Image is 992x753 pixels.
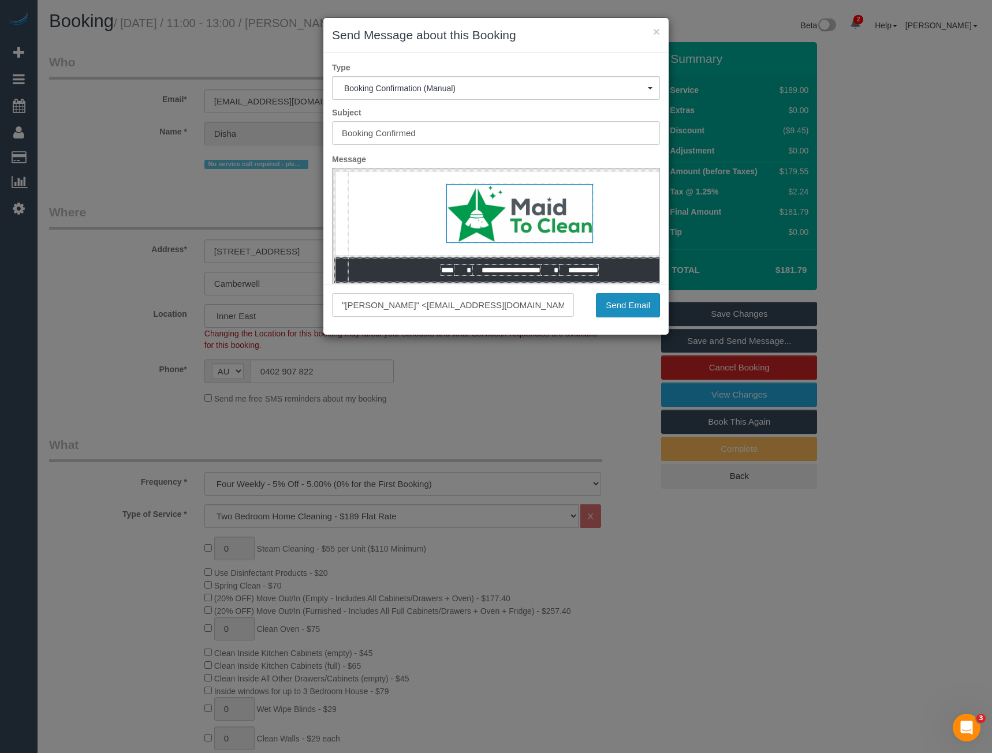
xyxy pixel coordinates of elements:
button: × [653,25,660,38]
h3: Send Message about this Booking [332,27,660,44]
button: Booking Confirmation (Manual) [332,76,660,100]
iframe: Rich Text Editor, editor1 [333,168,659,349]
span: Booking Confirmation (Manual) [344,84,648,93]
iframe: Intercom live chat [953,714,980,741]
input: Subject [332,121,660,145]
span: 3 [976,714,986,723]
label: Subject [323,107,669,118]
button: Send Email [596,293,660,317]
label: Message [323,153,669,165]
label: Type [323,62,669,73]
